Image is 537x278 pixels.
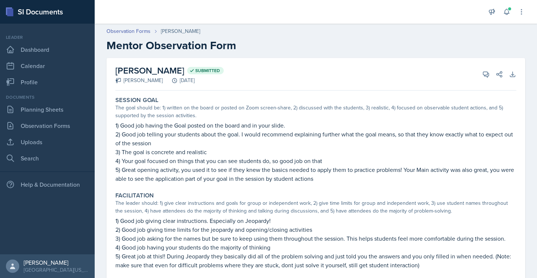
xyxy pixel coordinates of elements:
[115,234,516,243] p: 3) Good job asking for the names but be sure to keep using them throughout the session. This help...
[195,68,220,74] span: Submitted
[115,199,516,215] div: The leader should: 1) give clear instructions and goals for group or independent work, 2) give ti...
[107,27,151,35] a: Observation Forms
[115,192,154,199] label: Facilitation
[115,156,516,165] p: 4) Your goal focused on things that you can see students do, so good job on that
[3,75,92,89] a: Profile
[3,58,92,73] a: Calendar
[3,177,92,192] div: Help & Documentation
[115,64,224,77] h2: [PERSON_NAME]
[3,118,92,133] a: Observation Forms
[107,39,525,52] h2: Mentor Observation Form
[3,42,92,57] a: Dashboard
[115,130,516,148] p: 2) Good job telling your students about the goal. I would recommend explaining further what the g...
[3,94,92,101] div: Documents
[163,77,195,84] div: [DATE]
[115,148,516,156] p: 3) The goal is concrete and realistic
[115,216,516,225] p: 1) Good job giving clear instructions. Especially on Jeopardy!
[115,104,516,119] div: The goal should be: 1) written on the board or posted on Zoom screen-share, 2) discussed with the...
[161,27,200,35] div: [PERSON_NAME]
[3,151,92,166] a: Search
[3,135,92,149] a: Uploads
[3,102,92,117] a: Planning Sheets
[115,96,159,104] label: Session Goal
[24,259,89,266] div: [PERSON_NAME]
[115,243,516,252] p: 4) Good job having your students do the majority of thinking
[115,252,516,269] p: 5) Great job at this!! During Jeopardy they basically did all of the problem solving and just tol...
[115,121,516,130] p: 1) Good job having the Goal posted on the board and in your slide.
[115,225,516,234] p: 2) Good job giving time limits for the jeopardy and opening/closing activities
[115,165,516,183] p: 5) Great opening activity, you used it to see if they knew the basics needed to apply them to pra...
[3,34,92,41] div: Leader
[115,77,163,84] div: [PERSON_NAME]
[24,266,89,274] div: [GEOGRAPHIC_DATA][US_STATE] in [GEOGRAPHIC_DATA]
